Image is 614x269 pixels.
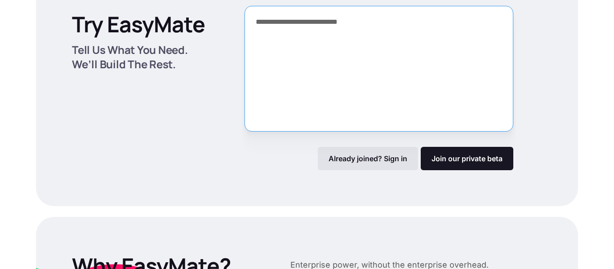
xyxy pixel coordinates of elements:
a: Join our private beta [421,147,513,170]
p: Already joined? Sign in [329,154,407,163]
p: Try EasyMate [72,11,205,37]
a: Already joined? Sign in [318,147,418,170]
form: Form [245,6,513,170]
p: Tell Us What You Need. We’ll Build The Rest. [72,43,215,71]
